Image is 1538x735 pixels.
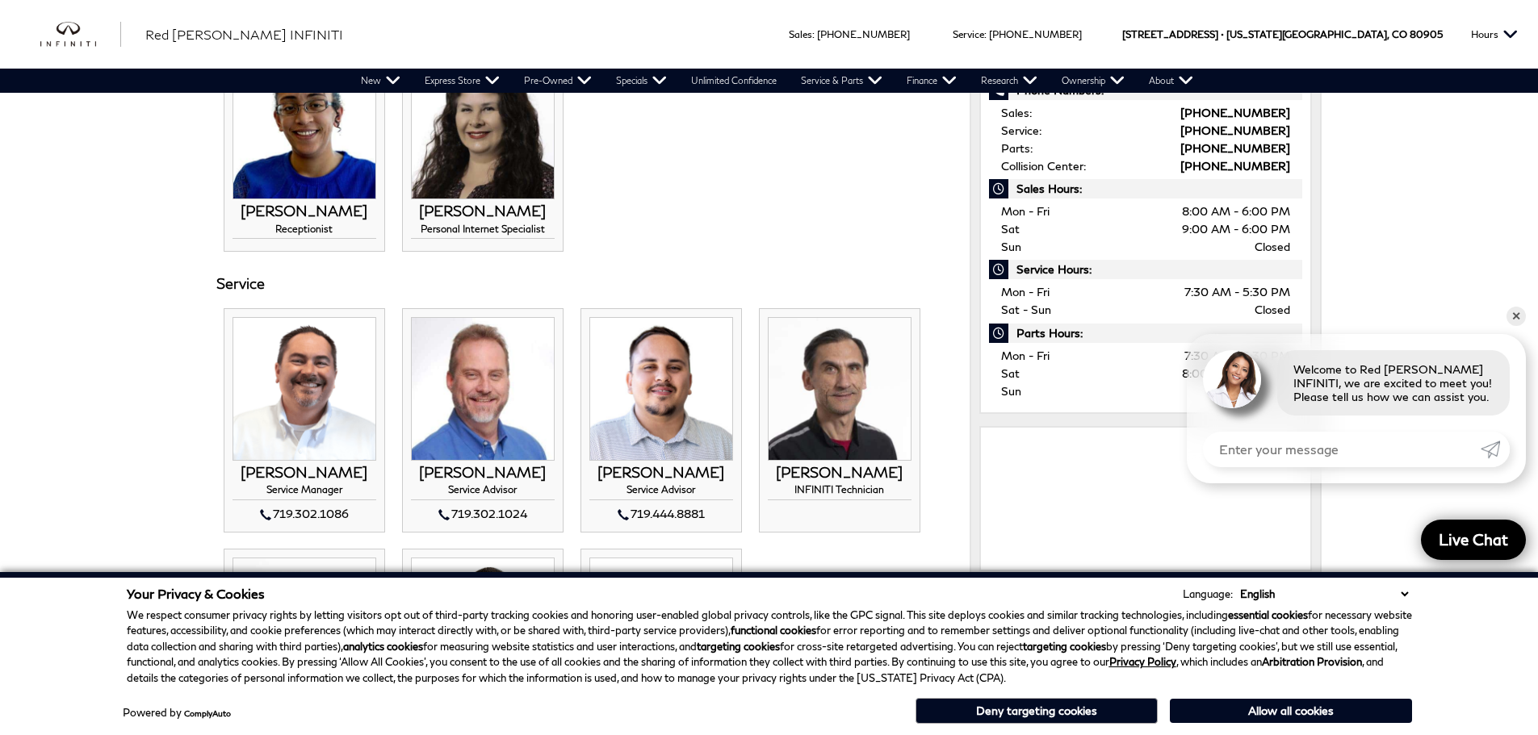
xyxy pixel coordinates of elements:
span: Live Chat [1431,529,1516,549]
a: infiniti [40,22,121,48]
a: About [1137,69,1205,93]
a: Unlimited Confidence [679,69,789,93]
a: Research [969,69,1050,93]
span: Mon - Fri [1001,204,1050,218]
span: Sun [1001,384,1021,398]
h3: Service [216,276,945,292]
h3: [PERSON_NAME] [768,465,911,481]
img: INFINITI [40,22,121,48]
img: CARRIE MENDOZA [411,56,555,199]
div: Language: [1183,589,1233,599]
a: Privacy Policy [1109,655,1176,668]
h4: Service Advisor [589,484,733,499]
a: ComplyAuto [184,708,231,718]
span: Closed [1255,238,1290,256]
span: Sat [1001,222,1020,236]
span: Sat [1001,366,1020,380]
span: Sales Hours: [989,179,1303,198]
img: Andrew Tafoya [411,558,555,701]
h3: [PERSON_NAME] [233,465,376,481]
span: 8:00 AM - 6:00 PM [1182,203,1290,220]
h3: [PERSON_NAME] [589,465,733,481]
span: Mon - Fri [1001,285,1050,299]
a: Finance [895,69,969,93]
span: 7:30 AM - 5:30 PM [1184,347,1290,365]
img: CHUCK HOYLE [411,317,555,461]
strong: targeting cookies [1023,640,1106,653]
h3: [PERSON_NAME] [411,203,555,219]
strong: essential cookies [1228,608,1308,621]
div: 719.444.8881 [589,504,733,524]
a: Live Chat [1421,520,1526,560]
span: 9:00 AM - 6:00 PM [1182,220,1290,238]
span: : [812,28,815,40]
a: [PHONE_NUMBER] [1180,141,1290,155]
strong: analytics cookies [343,640,423,653]
span: Service [953,28,984,40]
span: Sun [1001,240,1021,253]
h3: [PERSON_NAME] [411,465,555,481]
a: New [349,69,413,93]
img: Agent profile photo [1203,350,1261,408]
h4: Service Manager [233,484,376,499]
h3: [PERSON_NAME] [233,203,376,219]
strong: Arbitration Provision [1262,655,1362,668]
span: Closed [1255,301,1290,319]
h4: Personal Internet Specialist [411,223,555,239]
span: Service: [1001,123,1041,137]
a: [STREET_ADDRESS] • [US_STATE][GEOGRAPHIC_DATA], CO 80905 [1122,28,1443,40]
span: Red [PERSON_NAME] INFINITI [145,27,343,42]
span: Sat - Sun [1001,303,1051,316]
a: [PHONE_NUMBER] [1180,159,1290,173]
div: 719.302.1086 [233,504,376,524]
img: Colton Duvall [589,558,733,701]
nav: Main Navigation [349,69,1205,93]
input: Enter your message [1203,432,1481,467]
h4: INFINITI Technician [768,484,911,499]
a: Express Store [413,69,512,93]
span: Your Privacy & Cookies [127,586,265,601]
a: [PHONE_NUMBER] [1180,123,1290,137]
span: 8:00 AM - 2:00 PM [1182,365,1290,382]
button: Deny targeting cookies [916,698,1158,724]
span: Mon - Fri [1001,349,1050,362]
button: Allow all cookies [1170,699,1412,723]
span: Collision Center: [1001,159,1086,173]
a: Submit [1481,432,1510,467]
img: Nicolae Mitrica [768,317,911,461]
a: [PHONE_NUMBER] [817,28,910,40]
span: Parts Hours: [989,324,1303,343]
iframe: Dealer location map [989,436,1303,557]
strong: functional cookies [731,624,816,637]
img: Brett Ruppert [233,558,376,701]
span: : [984,28,987,40]
span: Sales: [1001,106,1032,119]
div: 719.302.1024 [411,504,555,524]
strong: targeting cookies [697,640,780,653]
p: We respect consumer privacy rights by letting visitors opt out of third-party tracking cookies an... [127,608,1412,687]
a: Specials [604,69,679,93]
a: Ownership [1050,69,1137,93]
a: Service & Parts [789,69,895,93]
span: Sales [789,28,812,40]
h4: Service Advisor [411,484,555,499]
a: Pre-Owned [512,69,604,93]
h4: Receptionist [233,223,376,239]
a: Red [PERSON_NAME] INFINITI [145,25,343,44]
img: JAMISON HOLLINS [589,317,733,461]
span: Service Hours: [989,260,1303,279]
img: MARISSA PORTER [233,56,376,199]
a: [PHONE_NUMBER] [989,28,1082,40]
a: [PHONE_NUMBER] [1180,106,1290,119]
span: Parts: [1001,141,1033,155]
select: Language Select [1236,586,1412,602]
div: Welcome to Red [PERSON_NAME] INFINITI, we are excited to meet you! Please tell us how we can assi... [1277,350,1510,416]
span: 7:30 AM - 5:30 PM [1184,283,1290,301]
div: Powered by [123,708,231,718]
img: CHRIS COLEMAN [233,317,376,461]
